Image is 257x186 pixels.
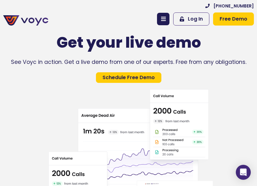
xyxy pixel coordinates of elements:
img: voyc-full-logo [3,15,48,26]
span: Log In [188,15,203,23]
span: [PHONE_NUMBER] [213,3,254,9]
a: Free Demo [213,12,254,26]
h1: Get your live demo [3,34,254,52]
a: [PHONE_NUMBER] [205,3,254,9]
div: See Voyc in action. Get a live demo from one of our experts. Free from any obligations. [3,58,254,66]
span: Free Demo [220,15,247,23]
a: Log In [173,12,209,26]
a: Schedule Free Demo [96,72,161,83]
span: Schedule Free Demo [102,75,155,80]
div: Open Intercom Messenger [236,165,251,180]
